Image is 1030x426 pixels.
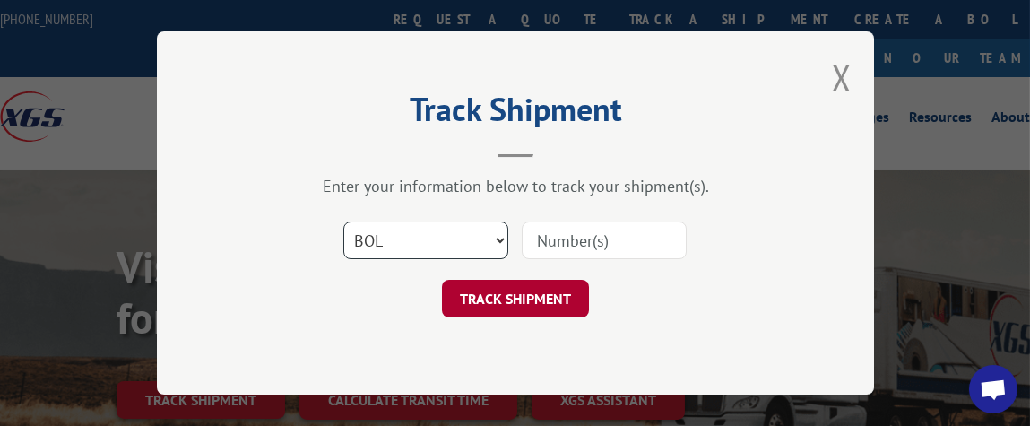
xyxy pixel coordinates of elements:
button: TRACK SHIPMENT [442,280,589,317]
div: Enter your information below to track your shipment(s). [247,176,784,196]
h2: Track Shipment [247,97,784,131]
input: Number(s) [522,222,687,259]
div: Open chat [969,365,1017,413]
button: Close modal [832,54,852,101]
